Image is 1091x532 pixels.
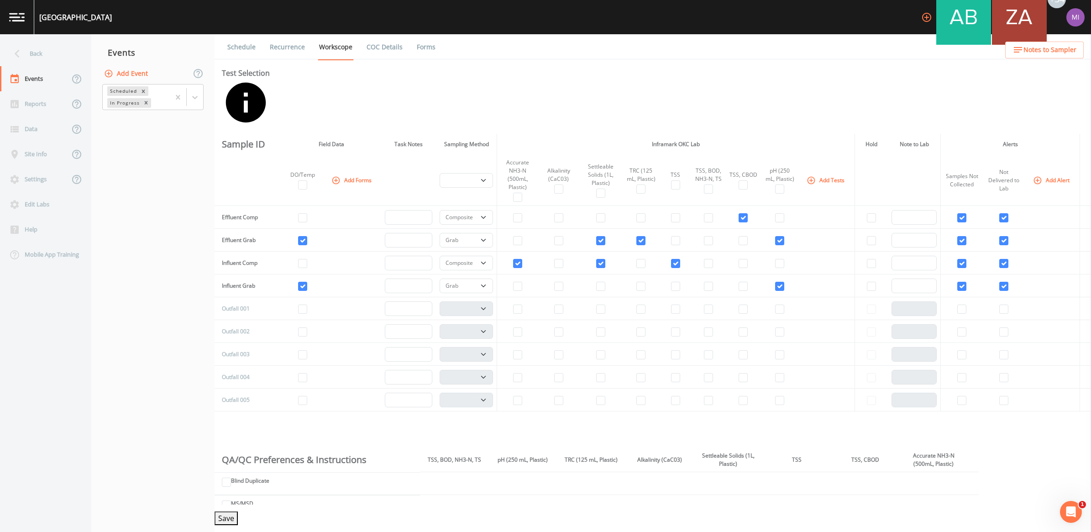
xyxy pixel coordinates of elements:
th: TRC (125 mL, Plastic) [557,448,625,472]
th: Alkalinity (CaC03) [625,448,694,472]
button: Save [215,511,238,525]
th: Hold [855,134,888,155]
button: Add Alert [1031,173,1073,188]
img: logo [9,13,25,21]
a: Workscope [318,34,354,60]
button: Add Event [102,65,152,82]
div: TSS, BOD, NH3-N, TS [695,167,722,183]
div: [GEOGRAPHIC_DATA] [39,12,112,23]
iframe: Intercom live chat [1060,501,1082,523]
th: Not Delivered to Lab [983,155,1025,206]
th: TSS, BOD, NH3-N, TS [420,448,488,472]
div: In Progress [107,98,141,108]
div: pH (250 mL, Plastic) [765,167,795,183]
button: Add Forms [330,173,375,188]
td: Influent Comp [215,252,273,274]
svg: In this section you'll be able to select the analytical test to run, based on the media type, and... [222,79,270,126]
label: MS/MSD [231,500,253,508]
button: Notes to Sampler [1005,42,1084,58]
a: Recurrence [268,34,306,60]
th: Sampling Method [436,134,497,155]
div: Events [91,41,215,64]
th: Accurate NH3-N (500mL, Plastic) [899,448,968,472]
th: QA/QC Preferences & Instructions [215,448,420,472]
td: Effluent Grab [215,229,273,252]
td: Outfall 004 [215,366,273,389]
div: DO/Temp [285,171,320,179]
td: Effluent Comp [215,206,273,229]
th: TSS, CBOD [831,448,899,472]
td: Outfall 005 [215,389,273,411]
th: Samples Not Collected [941,155,983,206]
th: Task Notes [381,134,436,155]
th: Note to Lab [888,134,941,155]
span: 1 [1079,501,1086,508]
div: Remove In Progress [141,98,151,108]
div: Test Selection [222,68,270,126]
td: Outfall 003 [215,343,273,366]
div: Remove Scheduled [138,86,148,96]
th: Field Data [282,134,381,155]
span: Notes to Sampler [1023,44,1076,56]
td: Influent Grab [215,274,273,297]
div: Scheduled [107,86,138,96]
div: Accurate NH3-N (500mL, Plastic) [501,158,535,191]
a: COC Details [365,34,404,60]
button: Add Tests [805,173,848,188]
th: Inframark OKC Lab [497,134,855,155]
th: TSS [762,448,831,472]
a: Forms [415,34,437,60]
a: Schedule [226,34,257,60]
div: Alkalinity (CaC03) [542,167,576,183]
img: 11d739c36d20347f7b23fdbf2a9dc2c5 [1066,8,1085,26]
div: Settleable Solids (1L, Plastic) [583,163,619,187]
th: Sample ID [215,134,273,155]
label: Blind Duplicate [231,477,269,485]
th: pH (250 mL, Plastic) [488,448,557,472]
div: TSS [663,171,687,179]
div: TRC (125 mL, Plastic) [626,167,656,183]
th: Settleable Solids (1L, Plastic) [694,448,762,472]
th: Alerts [941,134,1080,155]
div: TSS, CBOD [729,171,757,179]
td: Outfall 002 [215,320,273,343]
td: Outfall 001 [215,297,273,320]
